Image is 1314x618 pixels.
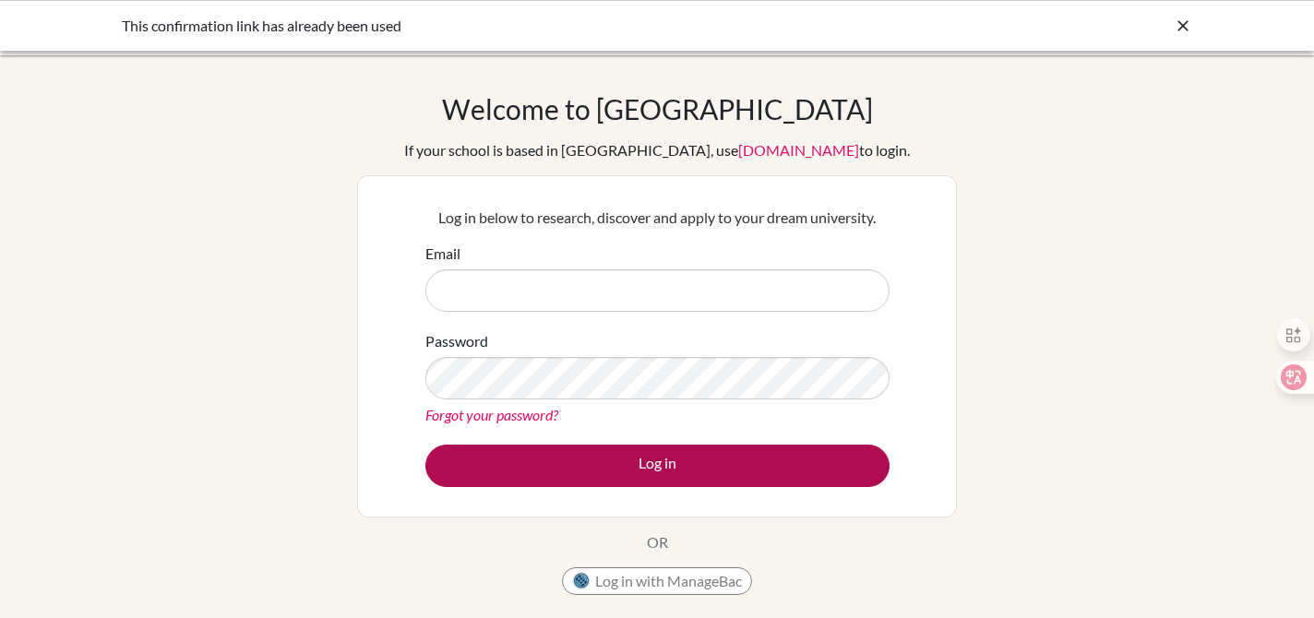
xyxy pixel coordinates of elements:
[738,141,859,159] a: [DOMAIN_NAME]
[425,406,558,423] a: Forgot your password?
[442,92,873,125] h1: Welcome to [GEOGRAPHIC_DATA]
[425,330,488,352] label: Password
[122,15,915,37] div: This confirmation link has already been used
[647,531,668,553] p: OR
[425,243,460,265] label: Email
[425,207,890,229] p: Log in below to research, discover and apply to your dream university.
[562,567,752,595] button: Log in with ManageBac
[425,445,890,487] button: Log in
[404,139,910,161] div: If your school is based in [GEOGRAPHIC_DATA], use to login.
